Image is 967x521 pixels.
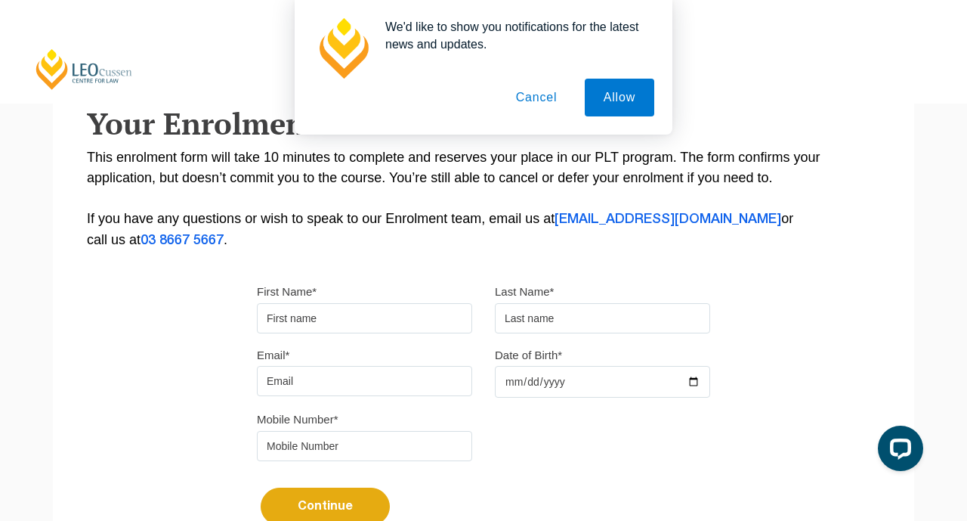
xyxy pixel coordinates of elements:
[866,420,929,483] iframe: LiveChat chat widget
[87,147,880,251] p: This enrolment form will take 10 minutes to complete and reserves your place in our PLT program. ...
[313,18,373,79] img: notification icon
[495,348,562,363] label: Date of Birth*
[495,284,554,299] label: Last Name*
[257,284,317,299] label: First Name*
[87,107,880,140] h2: Your Enrolment
[257,412,338,427] label: Mobile Number*
[373,18,654,53] div: We'd like to show you notifications for the latest news and updates.
[257,366,472,396] input: Email
[141,234,224,247] a: 03 8667 5667
[257,303,472,333] input: First name
[495,303,710,333] input: Last name
[585,79,654,116] button: Allow
[497,79,576,116] button: Cancel
[257,431,472,461] input: Mobile Number
[555,213,781,225] a: [EMAIL_ADDRESS][DOMAIN_NAME]
[257,348,289,363] label: Email*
